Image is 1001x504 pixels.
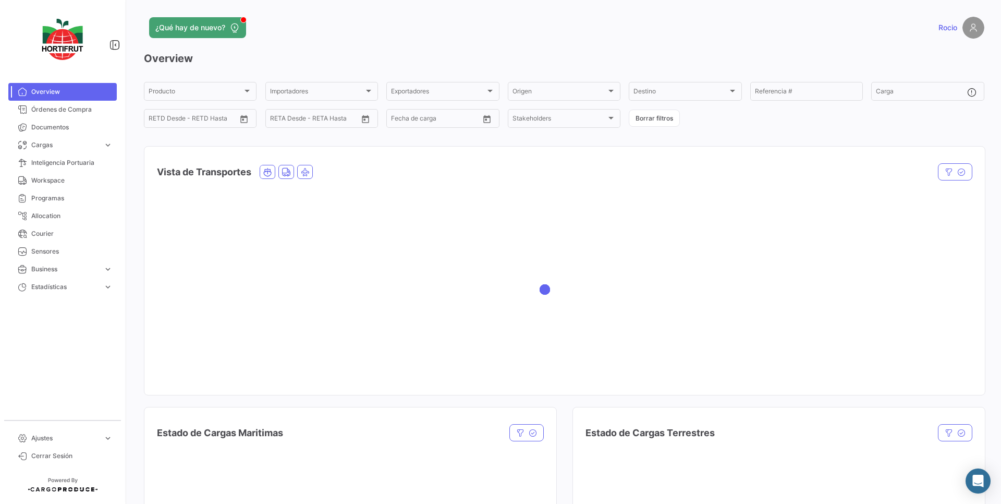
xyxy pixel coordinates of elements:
[36,13,89,66] img: logo-hortifrut.svg
[8,189,117,207] a: Programas
[103,434,113,443] span: expand_more
[8,154,117,172] a: Inteligencia Portuaria
[31,211,113,221] span: Allocation
[31,105,113,114] span: Órdenes de Compra
[8,101,117,118] a: Órdenes de Compra
[149,116,150,124] input: Desde
[157,116,199,124] input: Hasta
[962,17,984,39] img: placeholder-user.png
[399,116,441,124] input: Hasta
[270,89,364,97] span: Importadores
[633,89,727,97] span: Destino
[31,87,113,97] span: Overview
[31,176,113,185] span: Workspace
[31,229,113,238] span: Courier
[103,282,113,292] span: expand_more
[31,282,99,292] span: Estadísticas
[149,17,246,38] button: ¿Qué hay de nuevo?
[157,165,251,179] h4: Vista de Transportes
[149,89,242,97] span: Producto
[144,51,984,66] h3: Overview
[8,83,117,101] a: Overview
[270,116,271,124] input: Desde
[391,116,392,124] input: Desde
[8,243,117,260] a: Sensores
[938,22,957,33] span: Rocio
[31,265,99,274] span: Business
[278,116,320,124] input: Hasta
[8,207,117,225] a: Allocation
[103,265,113,274] span: expand_more
[31,158,113,167] span: Inteligencia Portuaria
[391,89,485,97] span: Exportadores
[31,140,99,150] span: Cargas
[358,111,373,127] button: Open calendar
[103,140,113,150] span: expand_more
[31,451,113,461] span: Cerrar Sesión
[585,426,715,440] h4: Estado de Cargas Terrestres
[512,116,606,124] span: Stakeholders
[31,247,113,256] span: Sensores
[8,118,117,136] a: Documentos
[31,434,99,443] span: Ajustes
[260,165,275,178] button: Ocean
[479,111,495,127] button: Open calendar
[8,172,117,189] a: Workspace
[31,194,113,203] span: Programas
[8,225,117,243] a: Courier
[966,469,991,494] div: Abrir Intercom Messenger
[298,165,312,178] button: Air
[31,123,113,132] span: Documentos
[629,110,680,127] button: Borrar filtros
[512,89,606,97] span: Origen
[155,22,225,33] span: ¿Qué hay de nuevo?
[279,165,294,178] button: Land
[236,111,252,127] button: Open calendar
[157,426,283,440] h4: Estado de Cargas Maritimas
